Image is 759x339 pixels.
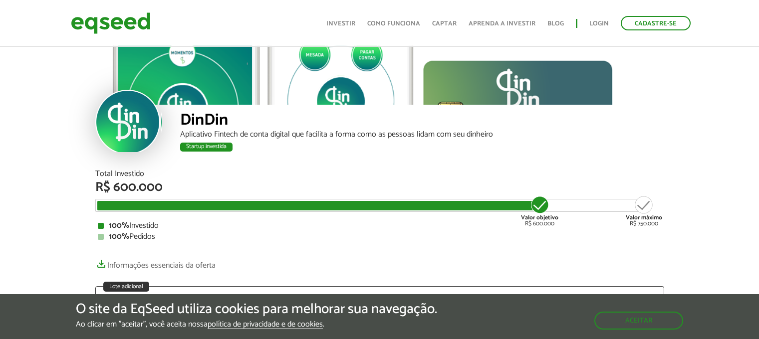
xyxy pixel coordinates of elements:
div: DinDin [180,112,664,131]
strong: 100% [109,230,129,243]
img: EqSeed [71,10,151,36]
strong: Valor máximo [626,213,662,222]
a: Login [589,20,609,27]
div: Aplicativo Fintech de conta digital que facilita a forma como as pessoas lidam com seu dinheiro [180,131,664,139]
div: R$ 600.000 [521,195,558,227]
div: Total Investido [95,170,664,178]
a: Investir [326,20,355,27]
a: Como funciona [367,20,420,27]
button: Aceitar [594,312,683,330]
div: Startup investida [180,143,233,152]
strong: Valor objetivo [521,213,558,222]
strong: 100% [109,219,129,232]
a: Informações essenciais da oferta [95,256,216,270]
a: Blog [547,20,564,27]
p: Ao clicar em "aceitar", você aceita nossa . [76,320,437,329]
a: Captar [432,20,457,27]
div: R$ 600.000 [95,181,664,194]
div: R$ 750.000 [626,195,662,227]
a: política de privacidade e de cookies [208,321,323,329]
h5: O site da EqSeed utiliza cookies para melhorar sua navegação. [76,302,437,317]
div: Lote adicional [103,282,149,292]
a: Aprenda a investir [469,20,535,27]
a: Cadastre-se [621,16,691,30]
div: Pedidos [98,233,662,241]
div: Investido [98,222,662,230]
